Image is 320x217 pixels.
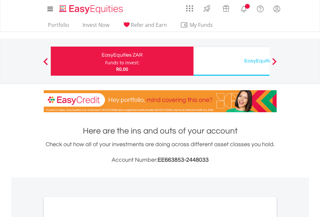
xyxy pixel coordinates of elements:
a: Portfolio [45,22,72,32]
span: R0.00 [116,66,128,72]
h1: Here are the ins and outs of your account [44,125,277,137]
div: Check out how all of your investments are doing across different asset classes you hold. [44,140,277,165]
a: Notifications [236,2,252,15]
div: Funds to invest: [105,60,139,66]
h3: Account Number: [44,156,277,165]
div: EasyEquities ZAR [55,50,190,60]
a: AppsGrid [182,2,197,12]
span: Refer and Earn [131,21,167,28]
button: Previous [39,61,52,68]
a: Invest Now [80,22,112,32]
img: EasyEquities_Logo.png [58,4,126,15]
a: Vouchers [216,2,236,14]
span: My Funds [180,21,223,29]
img: grid-menu-icon.svg [186,5,193,12]
a: My Profile [269,2,285,16]
img: vouchers-v2.svg [221,3,231,14]
a: FAQ's and Support [252,2,269,15]
img: EasyCredit Promotion Banner [44,90,277,112]
button: Next [268,61,281,68]
span: EE663853-2448033 [158,157,209,163]
a: Refer and Earn [120,22,170,32]
img: thrive-v2.svg [202,3,212,14]
a: Home page [57,2,126,15]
